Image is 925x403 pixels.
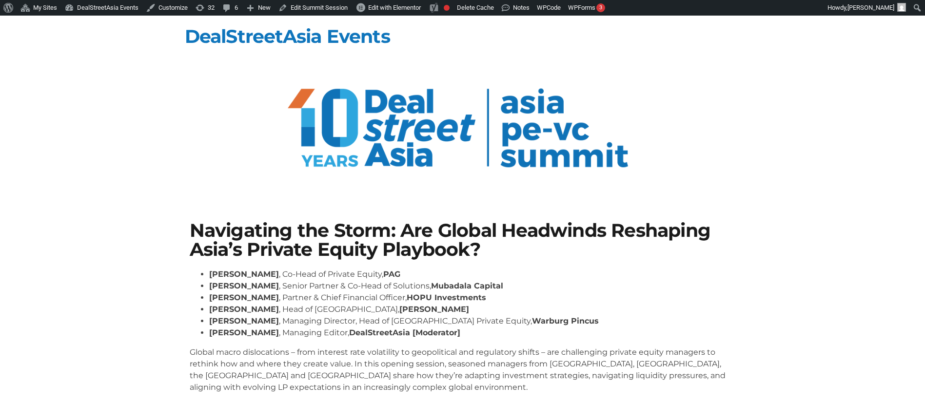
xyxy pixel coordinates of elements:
p: Global macro dislocations – from interest rate volatility to geopolitical and regulatory shifts –... [190,346,736,393]
li: , Partner & Chief Financial Officer, [209,292,736,304]
li: , Co-Head of Private Equity, [209,269,736,280]
li: , Managing Editor, [209,327,736,339]
span: [PERSON_NAME] [847,4,894,11]
span: Edit with Elementor [368,4,421,11]
strong: [PERSON_NAME] [209,281,279,290]
li: , Managing Director, Head of [GEOGRAPHIC_DATA] Private Equity, [209,315,736,327]
li: , Head of [GEOGRAPHIC_DATA], [209,304,736,315]
h1: Navigating the Storm: Are Global Headwinds Reshaping Asia’s Private Equity Playbook? [190,221,736,259]
strong: PAG [383,269,400,279]
strong: [PERSON_NAME] [209,328,279,337]
strong: DealStreetAsia [Moderator] [349,328,460,337]
a: DealStreetAsia Events [185,25,390,48]
strong: [PERSON_NAME] [209,316,279,326]
strong: [PERSON_NAME] [399,305,469,314]
strong: HOPU Investments [407,293,486,302]
div: Focus keyphrase not set [444,5,450,11]
strong: [PERSON_NAME] [209,305,279,314]
strong: [PERSON_NAME] [209,269,279,279]
strong: Warburg Pincus [532,316,599,326]
strong: Mubadala Capital [431,281,503,290]
div: 3 [596,3,605,12]
li: , Senior Partner & Co-Head of Solutions, [209,280,736,292]
strong: [PERSON_NAME] [209,293,279,302]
